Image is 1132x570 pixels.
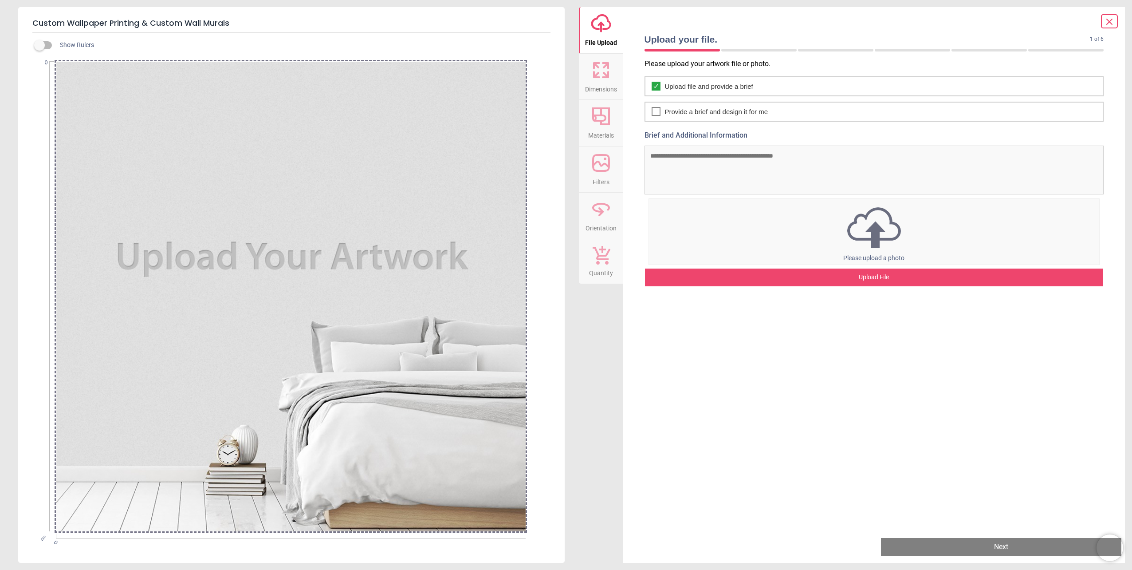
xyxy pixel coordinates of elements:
button: Materials [579,100,623,146]
span: Dimensions [585,81,617,94]
button: Filters [579,146,623,193]
span: Upload file and provide a brief [665,82,753,91]
h5: Custom Wallpaper Printing & Custom Wall Murals [32,14,550,33]
p: Please upload your artwork file or photo. [645,59,1111,69]
button: Next [881,538,1121,556]
iframe: Brevo live chat [1097,534,1123,561]
span: Materials [588,127,614,140]
span: File Upload [585,34,617,47]
span: Provide a brief and design it for me [665,107,768,116]
label: Brief and Additional Information [645,131,1104,140]
div: Upload File [645,269,1104,286]
span: 0 [52,539,58,545]
button: Quantity [579,239,623,284]
div: Show Rulers [39,40,565,51]
span: 0 [31,59,48,67]
span: 1 of 6 [1090,36,1104,43]
span: Please upload a photo [843,254,904,261]
button: Orientation [579,193,623,239]
img: upload icon [649,205,1100,251]
button: Dimensions [579,54,623,100]
span: Filters [593,174,609,187]
span: Upload your file. [645,33,1090,46]
button: File Upload [579,7,623,53]
span: Quantity [589,265,613,278]
span: cm [39,534,47,542]
span: Orientation [586,220,617,233]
